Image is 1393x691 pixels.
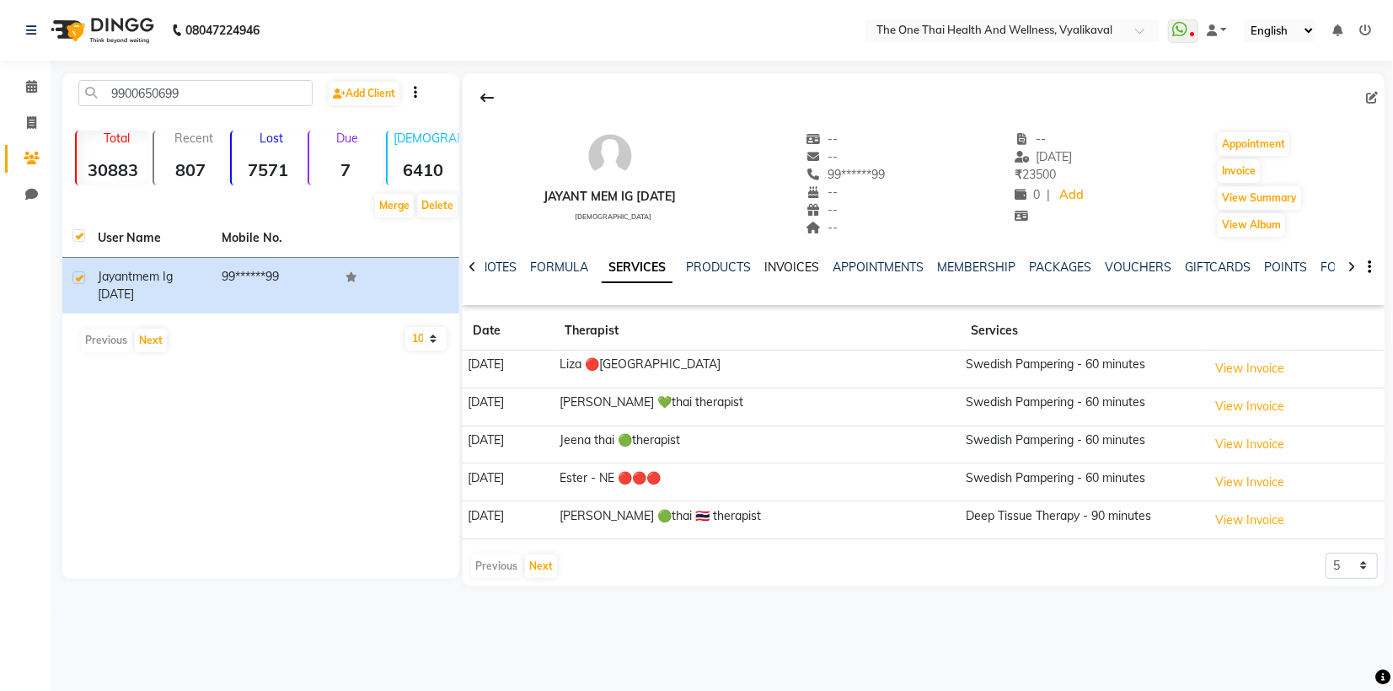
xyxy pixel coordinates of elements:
button: Next [135,329,167,352]
td: Ester - NE 🔴🔴🔴 [555,463,961,501]
td: Swedish Pampering - 60 minutes [961,388,1203,426]
img: avatar [585,131,635,181]
a: PACKAGES [1030,260,1092,275]
p: Lost [238,131,304,146]
button: View Invoice [1208,469,1292,495]
td: [PERSON_NAME] 💚thai therapist [555,388,961,426]
button: View Invoice [1208,431,1292,458]
td: Swedish Pampering - 60 minutes [961,426,1203,463]
span: Jayant [98,269,132,284]
th: Therapist [555,312,961,351]
button: Invoice [1218,159,1260,183]
th: Mobile No. [212,219,335,258]
button: View Summary [1218,186,1301,210]
td: Deep Tissue Therapy - 90 minutes [961,501,1203,539]
td: [DATE] [463,388,555,426]
a: Add [1057,184,1086,207]
b: 08047224946 [185,7,260,54]
td: [DATE] [463,426,555,463]
p: Due [313,131,382,146]
button: Appointment [1218,132,1289,156]
button: Merge [375,194,414,217]
a: NOTES [479,260,517,275]
a: INVOICES [764,260,820,275]
a: FORMS [1321,260,1364,275]
td: [DATE] [463,463,555,501]
div: Back to Client [469,82,505,114]
strong: 7571 [232,159,304,180]
a: MEMBERSHIP [938,260,1016,275]
button: View Invoice [1208,507,1292,533]
td: [PERSON_NAME] 🟢thai 🇹🇭 therapist [555,501,961,539]
td: [DATE] [463,351,555,388]
a: FORMULA [530,260,588,275]
button: View Invoice [1208,356,1292,382]
p: Total [83,131,149,146]
span: -- [806,131,838,147]
span: -- [806,185,838,200]
strong: 30883 [77,159,149,180]
span: -- [806,220,838,235]
a: APPOINTMENTS [833,260,924,275]
button: Delete [417,194,458,217]
button: View Album [1218,213,1285,237]
a: POINTS [1265,260,1308,275]
button: View Invoice [1208,394,1292,420]
a: SERVICES [602,253,672,283]
a: VOUCHERS [1106,260,1172,275]
span: 23500 [1015,167,1056,182]
strong: 6410 [388,159,460,180]
a: Add Client [329,82,399,105]
span: [DEMOGRAPHIC_DATA] [576,212,652,221]
span: mem ig [DATE] [98,269,173,302]
span: -- [806,149,838,164]
strong: 7 [309,159,382,180]
button: Next [525,554,557,578]
strong: 807 [154,159,227,180]
p: [DEMOGRAPHIC_DATA] [394,131,460,146]
td: Jeena thai 🟢therapist [555,426,961,463]
span: 0 [1015,187,1040,202]
a: GIFTCARDS [1186,260,1251,275]
th: Services [961,312,1203,351]
th: User Name [88,219,212,258]
span: -- [1015,131,1047,147]
a: PRODUCTS [686,260,751,275]
th: Date [463,312,555,351]
span: ₹ [1015,167,1022,182]
span: -- [806,202,838,217]
span: [DATE] [1015,149,1073,164]
input: Search by Name/Mobile/Email/Code [78,80,313,106]
td: Swedish Pampering - 60 minutes [961,351,1203,388]
div: Jayant mem ig [DATE] [544,188,677,206]
td: Swedish Pampering - 60 minutes [961,463,1203,501]
p: Recent [161,131,227,146]
td: Liza 🔴[GEOGRAPHIC_DATA] [555,351,961,388]
td: [DATE] [463,501,555,539]
img: logo [43,7,158,54]
span: | [1047,186,1050,204]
